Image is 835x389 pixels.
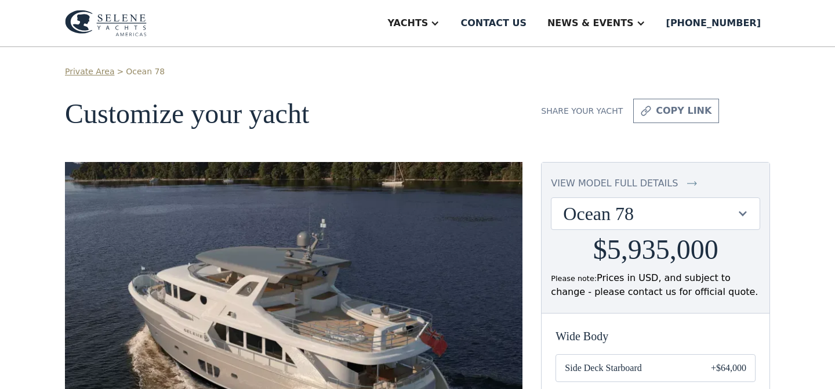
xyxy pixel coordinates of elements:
[387,16,428,30] div: Yachts
[551,177,678,190] div: view model full details
[593,235,718,265] h2: $5,935,000
[117,66,124,78] div: >
[541,105,623,117] div: Share your yacht
[65,99,522,129] h1: Customize your yacht
[547,16,634,30] div: News & EVENTS
[563,203,736,225] div: Ocean 78
[551,271,760,299] div: Prices in USD, and subject to change - please contact us for official quote.
[65,66,114,78] a: Private Area
[656,104,711,118] div: copy link
[126,66,165,78] a: Ocean 78
[641,104,651,118] img: icon
[551,274,597,283] span: Please note:
[565,361,692,375] span: Side Deck Starboard
[65,10,147,37] img: logo
[551,198,760,229] div: Ocean 78
[711,361,746,375] div: +$64,000
[551,177,760,190] a: view model full details
[460,16,527,30] div: Contact us
[666,16,761,30] div: [PHONE_NUMBER]
[556,327,756,345] div: Wide Body
[633,99,719,123] a: copy link
[687,177,697,190] img: icon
